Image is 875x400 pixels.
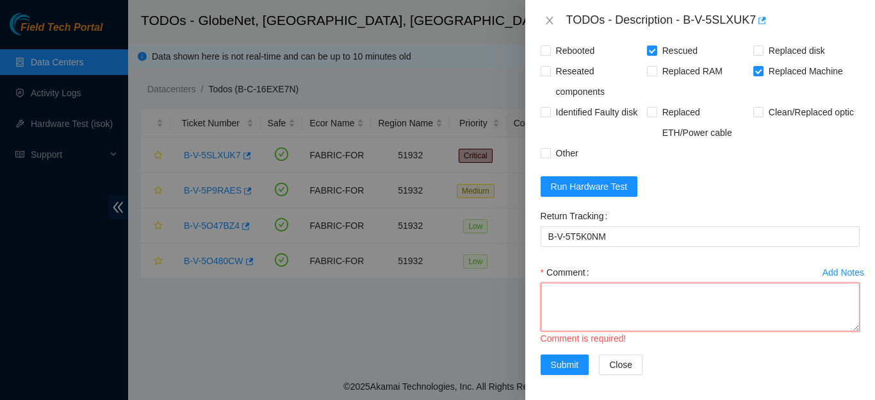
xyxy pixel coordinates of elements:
[544,15,555,26] span: close
[599,354,642,375] button: Close
[657,40,703,61] span: Rescued
[541,176,638,197] button: Run Hardware Test
[541,262,594,283] label: Comment
[541,331,860,346] div: Comment is required!
[657,61,728,81] span: Replaced RAM
[764,40,830,61] span: Replaced disk
[764,102,859,122] span: Clean/Replaced optic
[551,143,584,163] span: Other
[822,268,864,277] div: Add Notes
[657,102,753,143] span: Replaced ETH/Power cable
[541,206,613,226] label: Return Tracking
[541,226,860,247] input: Return Tracking
[541,283,860,331] textarea: Comment
[609,358,632,372] span: Close
[566,10,860,31] div: TODOs - Description - B-V-5SLXUK7
[541,354,589,375] button: Submit
[551,40,600,61] span: Rebooted
[822,262,865,283] button: Add Notes
[551,102,643,122] span: Identified Faulty disk
[551,179,628,194] span: Run Hardware Test
[551,358,579,372] span: Submit
[764,61,848,81] span: Replaced Machine
[551,61,647,102] span: Reseated components
[541,15,559,27] button: Close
